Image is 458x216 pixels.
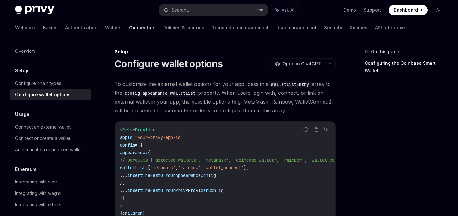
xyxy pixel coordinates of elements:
span: appearance: [120,150,148,155]
a: Integrating with wagmi [10,188,91,199]
div: Setup [115,49,336,55]
span: // Defaults ['detected_wallets', 'metamask', 'coinbase_wallet', 'rainbow', 'wallet_connect'] [120,157,352,163]
a: Demo [343,7,356,13]
span: To customize the external wallet options for your app, pass in a array to the property. When user... [115,80,336,115]
div: Connect an external wallet [15,123,71,131]
span: > [120,203,122,208]
span: { [120,210,122,216]
div: Integrating with wagmi [15,189,61,197]
span: 'wallet_connect' [203,165,244,171]
span: children [122,210,143,216]
div: Integrating with ethers [15,201,61,208]
span: { [138,142,140,148]
a: Support [364,7,381,13]
div: Configure wallet options [15,91,71,99]
span: Dashboard [394,7,418,13]
div: Connect or create a wallet [15,135,70,142]
a: Dashboard [389,5,428,15]
span: PrivyProvider [122,127,155,133]
a: Connect an external wallet [10,121,91,133]
a: Configure wallet options [10,89,91,100]
a: Configure chain types [10,78,91,89]
span: Ctrl K [254,8,264,13]
a: Connectors [129,20,156,35]
button: Copy the contents from the code block [312,125,320,134]
a: Transaction management [212,20,269,35]
span: { [148,150,150,155]
span: < [120,127,122,133]
a: Wallets [105,20,122,35]
span: "your-privy-app-id" [135,135,183,140]
a: Connect or create a wallet [10,133,91,144]
h5: Ethereum [15,165,36,173]
div: Integrating with viem [15,178,58,186]
span: 'rainbow' [178,165,201,171]
span: } [143,210,145,216]
div: Authenticate a connected wallet [15,146,82,153]
div: Configure chain types [15,80,61,87]
a: Basics [43,20,57,35]
button: Toggle dark mode [433,5,443,15]
a: Configuring the Coinbase Smart Wallet [365,58,448,76]
a: Authenticate a connected wallet [10,144,91,155]
div: Overview [15,47,35,55]
div: Search... [171,6,189,14]
button: Ask AI [322,125,330,134]
a: Security [324,20,342,35]
span: [ [148,165,150,171]
a: Overview [10,45,91,57]
a: Recipes [350,20,367,35]
span: 'metamask' [150,165,175,171]
span: = [133,135,135,140]
span: config [120,142,135,148]
span: ], [244,165,249,171]
a: Welcome [15,20,35,35]
span: insertTheRestOfYourAppearanceConfig [128,172,216,178]
a: API reference [375,20,405,35]
span: }, [120,180,125,186]
button: Open in ChatGPT [271,58,325,69]
h1: Configure wallet options [115,58,223,69]
span: ... [120,172,128,178]
span: { [140,142,143,148]
button: Search...CtrlK [159,4,268,16]
a: User management [276,20,317,35]
button: Ask AI [271,4,299,16]
span: , [175,165,178,171]
span: Open in ChatGPT [283,61,321,67]
span: appId [120,135,133,140]
a: Authentication [65,20,98,35]
a: Integrating with ethers [10,199,91,210]
span: insertTheRestOfYourPrivyProviderConfig [128,188,223,193]
img: dark logo [15,6,54,15]
h5: Setup [15,67,28,75]
span: On this page [371,48,399,56]
span: ... [120,188,128,193]
span: Ask AI [282,7,294,13]
code: WalletListEntry [269,81,312,88]
button: Report incorrect code [302,125,310,134]
h5: Usage [15,111,29,118]
span: walletList: [120,165,148,171]
span: = [135,142,138,148]
a: Policies & controls [163,20,204,35]
span: } [122,195,125,201]
span: } [120,195,122,201]
a: Integrating with viem [10,176,91,188]
span: , [201,165,203,171]
code: config.appearance.walletList [122,90,198,97]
